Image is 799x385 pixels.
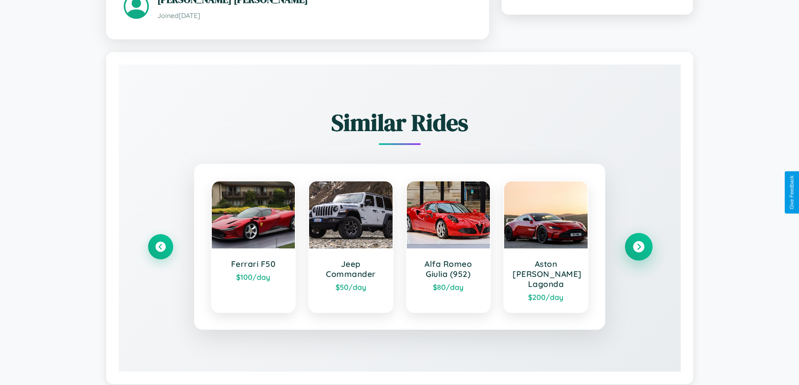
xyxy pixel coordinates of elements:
h3: Alfa Romeo Giulia (952) [415,259,482,279]
h3: Ferrari F50 [220,259,287,269]
h2: Similar Rides [148,106,651,139]
a: Ferrari F50$100/day [211,181,296,313]
div: $ 200 /day [513,292,579,302]
div: $ 50 /day [318,282,384,292]
h3: Jeep Commander [318,259,384,279]
a: Alfa Romeo Giulia (952)$80/day [406,181,491,313]
a: Aston [PERSON_NAME] Lagonda$200/day [503,181,588,313]
a: Jeep Commander$50/day [308,181,393,313]
p: Joined [DATE] [157,10,471,22]
div: Give Feedback [789,176,795,209]
div: $ 100 /day [220,272,287,282]
div: $ 80 /day [415,282,482,292]
h3: Aston [PERSON_NAME] Lagonda [513,259,579,289]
